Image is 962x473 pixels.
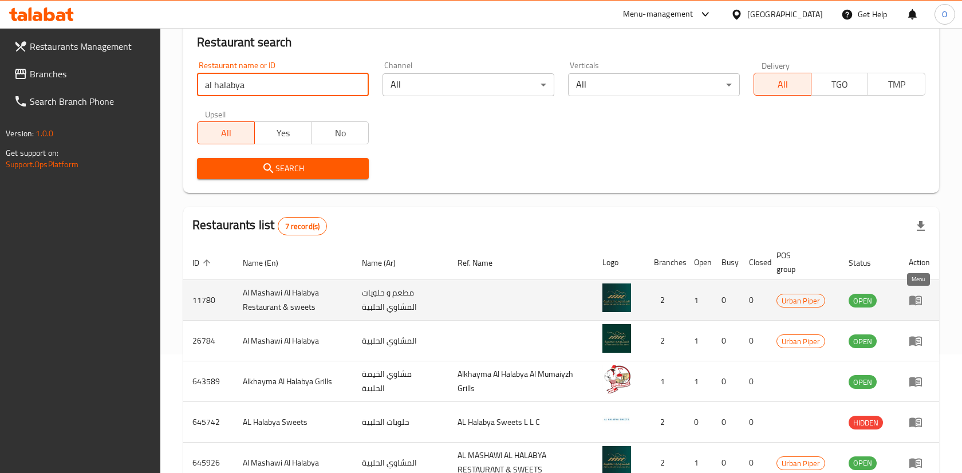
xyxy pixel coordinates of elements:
span: Search [206,161,360,176]
span: Urban Piper [777,294,825,308]
span: OPEN [849,456,877,470]
a: Branches [5,60,161,88]
button: TGO [811,73,869,96]
span: Yes [259,125,307,141]
th: Logo [593,245,645,280]
span: All [202,125,250,141]
span: TGO [816,76,864,93]
td: مشاوي الخيمة الحلبية [353,361,448,402]
td: 0 [712,361,740,402]
span: Status [849,256,886,270]
button: All [754,73,811,96]
th: Action [900,245,939,280]
button: All [197,121,255,144]
button: Yes [254,121,312,144]
span: ID [192,256,214,270]
div: [GEOGRAPHIC_DATA] [747,8,823,21]
td: حلويات الحلبية [353,402,448,443]
div: Export file [907,212,935,240]
td: 643589 [183,361,234,402]
div: Menu [909,415,930,429]
td: مطعم و حلويات المشاوي الحلبية [353,280,448,321]
td: 0 [712,402,740,443]
span: HIDDEN [849,416,883,429]
td: 1 [685,361,712,402]
div: All [383,73,554,96]
td: 0 [740,361,767,402]
span: Get support on: [6,145,58,160]
td: 26784 [183,321,234,361]
span: Name (Ar) [362,256,411,270]
td: 2 [645,280,685,321]
th: Closed [740,245,767,280]
span: 7 record(s) [278,221,327,232]
td: 2 [645,402,685,443]
td: 0 [712,321,740,361]
td: 645742 [183,402,234,443]
a: Search Branch Phone [5,88,161,115]
span: Branches [30,67,152,81]
img: Al Mashawi Al Halabya Restaurant & sweets [602,283,631,312]
img: AL Halabya Sweets [602,405,631,434]
div: OPEN [849,375,877,389]
span: Name (En) [243,256,293,270]
td: Al Mashawi Al Halabya [234,321,353,361]
span: Restaurants Management [30,40,152,53]
td: 1 [685,321,712,361]
td: Al Mashawi Al Halabya Restaurant & sweets [234,280,353,321]
td: 0 [740,321,767,361]
span: OPEN [849,376,877,389]
span: All [759,76,807,93]
span: TMP [873,76,921,93]
td: 11780 [183,280,234,321]
div: Menu [909,456,930,470]
div: Menu-management [623,7,693,21]
td: AL Halabya Sweets L L C [448,402,593,443]
div: Menu [909,334,930,348]
a: Support.OpsPlatform [6,157,78,172]
span: OPEN [849,294,877,308]
td: 1 [645,361,685,402]
th: Branches [645,245,685,280]
td: 0 [740,280,767,321]
button: Search [197,158,369,179]
td: 2 [645,321,685,361]
h2: Restaurants list [192,216,327,235]
img: Al Mashawi Al Halabya [602,324,631,353]
span: POS group [776,249,826,276]
img: Alkhayma Al Halabya Grills [602,365,631,393]
h2: Restaurant search [197,34,925,51]
td: 1 [685,280,712,321]
button: TMP [868,73,925,96]
label: Upsell [205,110,226,118]
td: Alkhayma Al Halabya Grills [234,361,353,402]
th: Busy [712,245,740,280]
span: Version: [6,126,34,141]
span: No [316,125,364,141]
span: Ref. Name [458,256,507,270]
input: Search for restaurant name or ID.. [197,73,369,96]
td: 0 [712,280,740,321]
span: O [942,8,947,21]
div: Total records count [278,217,328,235]
a: Restaurants Management [5,33,161,60]
td: 0 [685,402,712,443]
div: Menu [909,375,930,388]
button: No [311,121,369,144]
span: Urban Piper [777,335,825,348]
td: AL Halabya Sweets [234,402,353,443]
span: OPEN [849,335,877,348]
span: Urban Piper [777,457,825,470]
td: 0 [740,402,767,443]
span: 1.0.0 [36,126,53,141]
td: Alkhayma Al Halabya Al Mumaiyzh Grills [448,361,593,402]
th: Open [685,245,712,280]
div: All [568,73,740,96]
label: Delivery [762,61,790,69]
span: Search Branch Phone [30,94,152,108]
td: المشاوي الحلبية [353,321,448,361]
